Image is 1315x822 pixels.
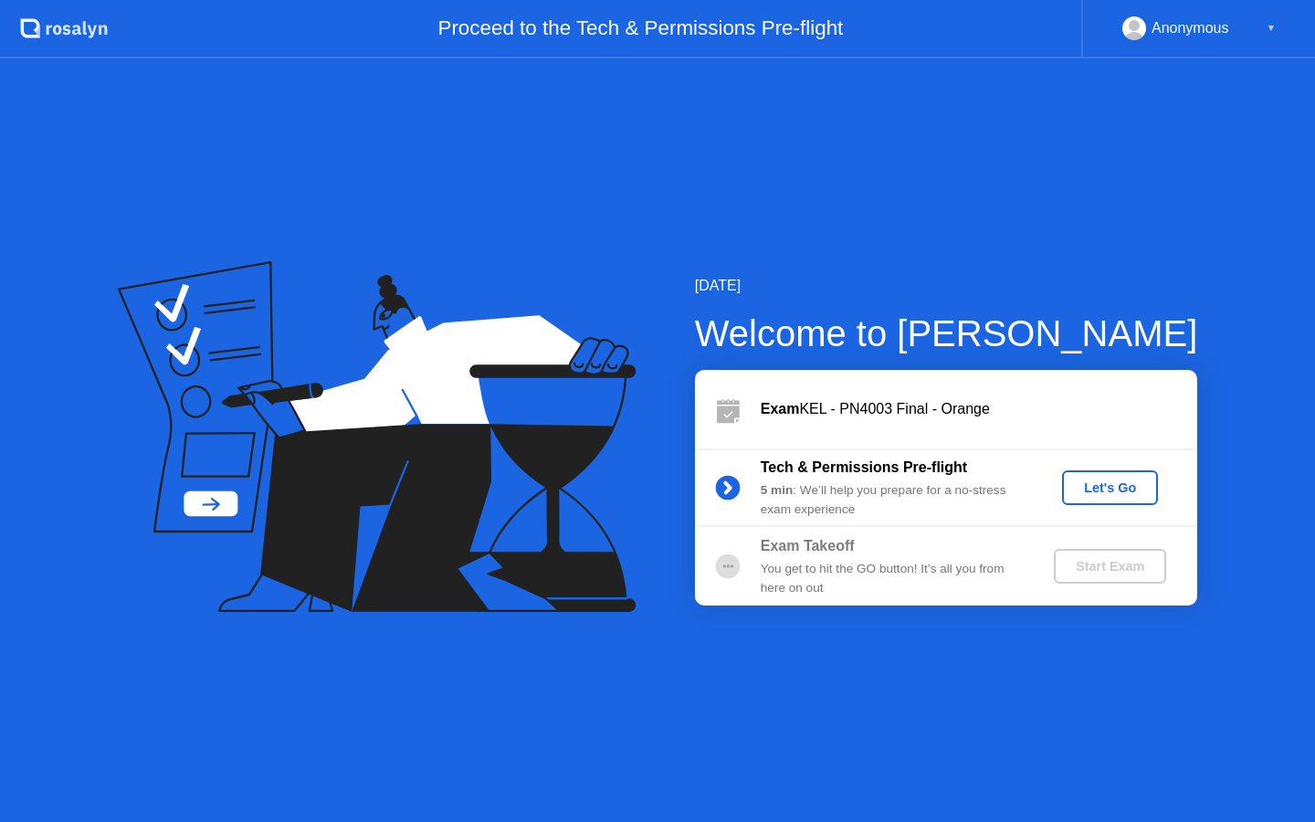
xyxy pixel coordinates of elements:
div: : We’ll help you prepare for a no-stress exam experience [761,481,1024,519]
div: Anonymous [1152,16,1229,40]
b: Exam [761,401,800,416]
div: Let's Go [1069,480,1151,495]
b: Exam Takeoff [761,538,855,553]
div: [DATE] [695,275,1198,297]
div: KEL - PN4003 Final - Orange [761,398,1197,420]
b: 5 min [761,483,794,497]
button: Start Exam [1054,549,1166,584]
div: Start Exam [1061,559,1159,574]
div: Welcome to [PERSON_NAME] [695,306,1198,361]
button: Let's Go [1062,470,1158,505]
b: Tech & Permissions Pre-flight [761,459,967,475]
div: You get to hit the GO button! It’s all you from here on out [761,560,1024,597]
div: ▼ [1267,16,1276,40]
